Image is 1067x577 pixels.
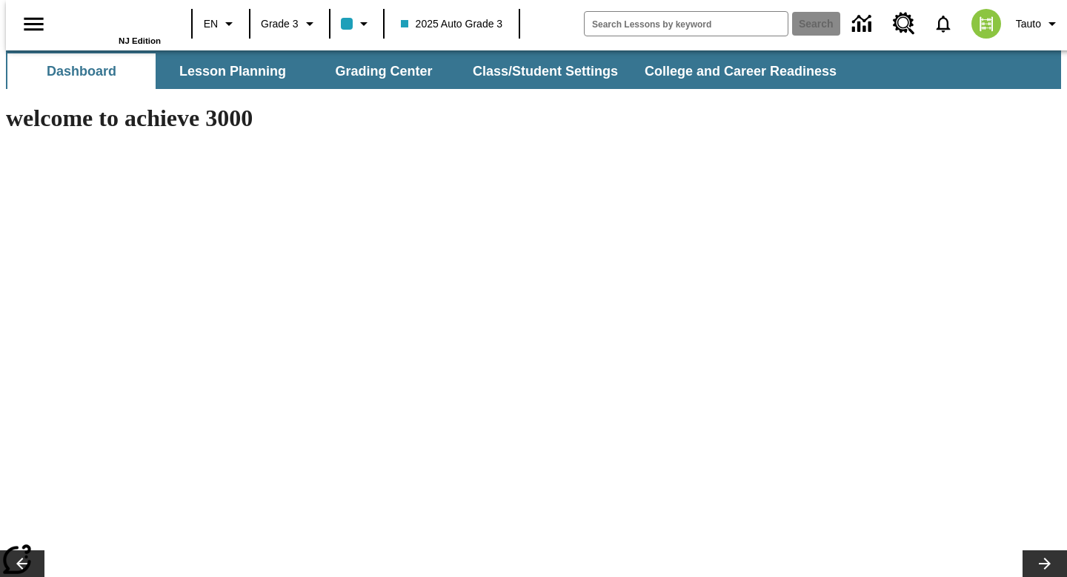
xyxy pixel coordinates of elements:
span: NJ Edition [119,36,161,45]
a: Notifications [924,4,963,43]
button: Dashboard [7,53,156,89]
button: Grading Center [310,53,458,89]
button: Profile/Settings [1010,10,1067,37]
div: SubNavbar [6,53,850,89]
span: Tauto [1016,16,1041,32]
img: avatar image [971,9,1001,39]
div: SubNavbar [6,50,1061,89]
input: search field [585,12,788,36]
button: Lesson Planning [159,53,307,89]
button: Lesson carousel, Next [1023,550,1067,577]
span: EN [204,16,218,32]
button: Grade: Grade 3, Select a grade [255,10,325,37]
a: Home [64,7,161,36]
button: Language: EN, Select a language [197,10,245,37]
span: Grade 3 [261,16,299,32]
span: 2025 Auto Grade 3 [401,16,503,32]
button: Class color is light blue. Change class color [335,10,379,37]
button: Class/Student Settings [461,53,630,89]
h1: welcome to achieve 3000 [6,105,636,132]
button: Open side menu [12,2,56,46]
a: Data Center [843,4,884,44]
button: Select a new avatar [963,4,1010,43]
a: Resource Center, Will open in new tab [884,4,924,44]
div: Home [64,5,161,45]
button: College and Career Readiness [633,53,848,89]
